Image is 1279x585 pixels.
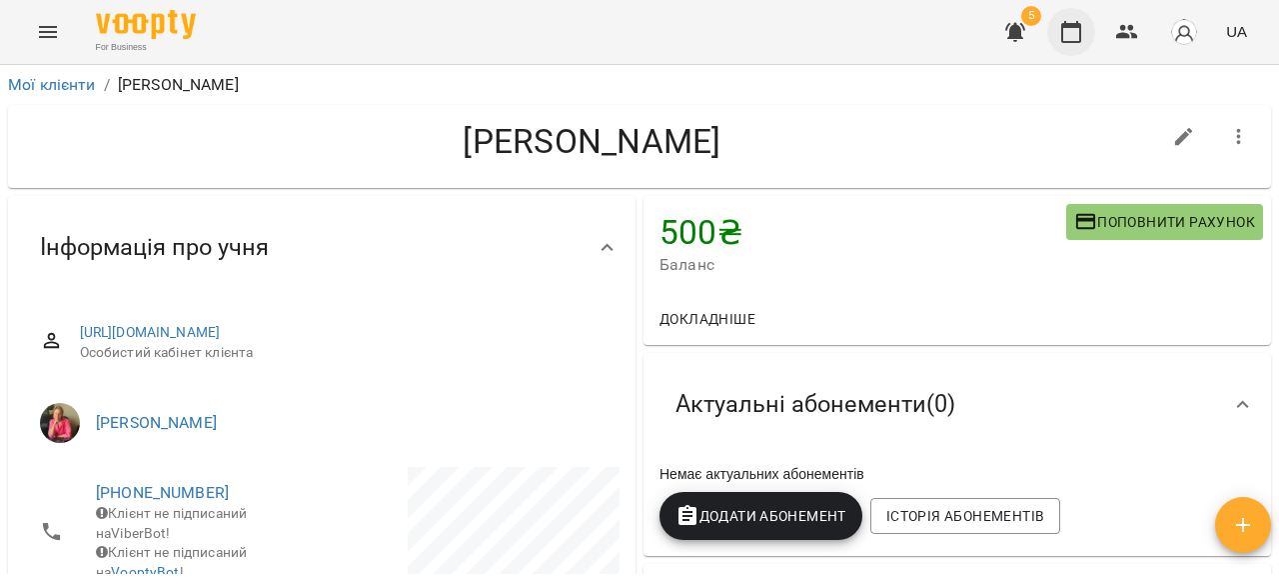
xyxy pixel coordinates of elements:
a: [PHONE_NUMBER] [96,483,229,502]
span: For Business [96,41,196,54]
li: / [104,73,110,97]
span: UA [1226,21,1247,42]
img: Voopty Logo [96,10,196,39]
p: [PERSON_NAME] [118,73,239,97]
button: Поповнити рахунок [1066,204,1263,240]
div: Інформація про учня [8,196,636,299]
a: Мої клієнти [8,75,96,94]
button: Історія абонементів [870,498,1060,534]
h4: [PERSON_NAME] [24,121,1160,162]
button: Докладніше [651,301,763,337]
button: Додати Абонемент [659,492,862,540]
span: Докладніше [659,307,755,331]
img: avatar_s.png [1170,18,1198,46]
nav: breadcrumb [8,73,1271,97]
span: Клієнт не підписаний на ! [96,544,247,580]
span: Додати Абонемент [675,504,846,528]
button: UA [1218,13,1255,50]
div: Актуальні абонементи(0) [643,353,1271,456]
span: Історія абонементів [886,504,1044,528]
span: Баланс [659,253,1066,277]
span: Особистий кабінет клієнта [80,343,604,363]
span: Клієнт не підписаний на ViberBot! [96,505,247,541]
a: VooptyBot [111,564,179,580]
span: Актуальні абонементи ( 0 ) [675,389,955,420]
div: Немає актуальних абонементів [655,460,1259,488]
span: Інформація про учня [40,232,269,263]
button: Menu [24,8,72,56]
span: 5 [1021,6,1041,26]
h4: 500 ₴ [659,212,1066,253]
a: [PERSON_NAME] [96,413,217,432]
img: Вольська Світлана Павлівна [40,403,80,443]
a: [URL][DOMAIN_NAME] [80,324,221,340]
span: Поповнити рахунок [1074,210,1255,234]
